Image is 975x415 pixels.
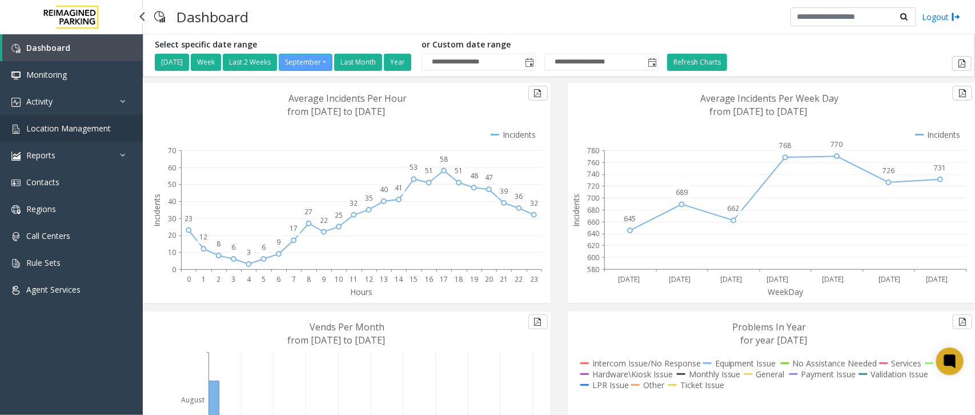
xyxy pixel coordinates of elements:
[26,42,70,53] span: Dashboard
[247,274,251,284] text: 4
[335,210,343,220] text: 25
[587,181,599,191] text: 720
[882,166,894,175] text: 726
[232,242,236,252] text: 6
[26,123,111,134] span: Location Management
[11,71,21,80] img: 'icon'
[530,198,538,208] text: 32
[276,274,280,284] text: 6
[822,274,844,284] text: [DATE]
[953,314,972,329] button: Export to pdf
[767,274,788,284] text: [DATE]
[181,395,204,405] text: August
[410,274,418,284] text: 15
[26,96,53,107] span: Activity
[320,216,328,225] text: 22
[425,274,433,284] text: 16
[425,166,433,175] text: 51
[168,197,176,206] text: 40
[154,3,165,31] img: pageIcon
[587,146,599,155] text: 780
[922,11,961,23] a: Logout
[334,54,382,71] button: Last Month
[953,86,972,101] button: Export to pdf
[168,248,176,257] text: 10
[485,274,493,284] text: 20
[172,265,176,274] text: 0
[187,274,191,284] text: 0
[202,274,206,284] text: 1
[350,198,358,208] text: 32
[155,54,189,71] button: [DATE]
[732,321,806,333] text: Problems In Year
[216,274,220,284] text: 2
[667,54,727,71] button: Refresh Charts
[587,217,599,227] text: 660
[26,150,55,161] span: Reports
[168,146,176,155] text: 70
[515,191,523,201] text: 36
[262,242,266,252] text: 6
[11,98,21,107] img: 'icon'
[470,171,478,181] text: 48
[952,11,961,23] img: logout
[310,321,385,333] text: Vends Per Month
[587,241,599,250] text: 620
[380,274,388,284] text: 13
[11,259,21,268] img: 'icon'
[831,139,843,149] text: 770
[380,185,388,194] text: 40
[571,194,581,227] text: Incidents
[384,54,411,71] button: Year
[289,92,407,105] text: Average Incidents Per Hour
[11,286,21,295] img: 'icon'
[216,239,220,249] text: 8
[926,274,948,284] text: [DATE]
[279,54,332,71] button: September
[587,253,599,262] text: 600
[168,163,176,173] text: 60
[26,257,61,268] span: Rule Sets
[247,248,251,257] text: 3
[676,188,688,198] text: 689
[455,166,463,175] text: 51
[155,40,413,50] h5: Select specific date range
[645,54,658,70] span: Toggle popup
[587,205,599,215] text: 680
[184,214,192,224] text: 23
[422,40,659,50] h5: or Custom date range
[26,69,67,80] span: Monitoring
[11,178,21,187] img: 'icon'
[470,274,478,284] text: 19
[168,179,176,189] text: 50
[365,193,373,203] text: 35
[720,274,742,284] text: [DATE]
[587,170,599,179] text: 740
[530,274,538,284] text: 23
[395,274,403,284] text: 14
[322,274,326,284] text: 9
[290,224,298,233] text: 17
[528,86,548,101] button: Export to pdf
[199,232,207,242] text: 12
[440,154,448,164] text: 58
[262,274,266,284] text: 5
[727,204,739,214] text: 662
[223,54,277,71] button: Last 2 Weeks
[410,163,418,173] text: 53
[440,274,448,284] text: 17
[2,34,143,61] a: Dashboard
[151,194,162,227] text: Incidents
[307,274,311,284] text: 8
[335,274,343,284] text: 10
[292,274,296,284] text: 7
[171,3,254,31] h3: Dashboard
[26,230,70,241] span: Call Centers
[26,177,59,187] span: Contacts
[709,105,807,118] text: from [DATE] to [DATE]
[952,56,972,71] button: Export to pdf
[485,173,493,182] text: 47
[515,274,523,284] text: 22
[587,193,599,203] text: 700
[700,92,839,105] text: Average Incidents Per Week Day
